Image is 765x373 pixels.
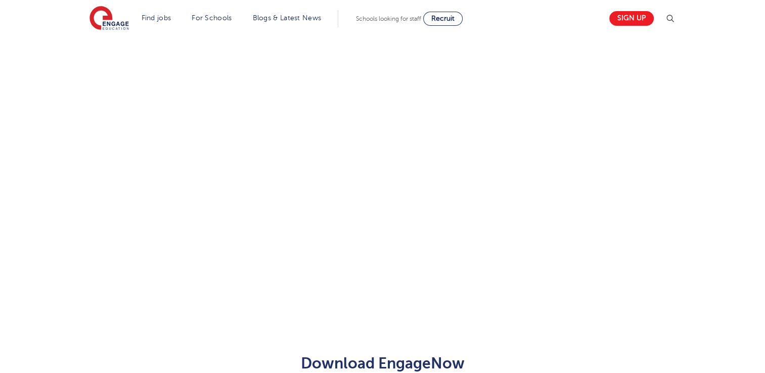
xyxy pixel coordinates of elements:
[609,11,654,26] a: Sign up
[253,14,322,22] a: Blogs & Latest News
[356,15,421,22] span: Schools looking for staff
[89,6,129,31] img: Engage Education
[192,14,232,22] a: For Schools
[423,12,463,26] a: Recruit
[134,355,631,372] h2: Download EngageNow
[142,14,171,22] a: Find jobs
[431,15,455,22] span: Recruit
